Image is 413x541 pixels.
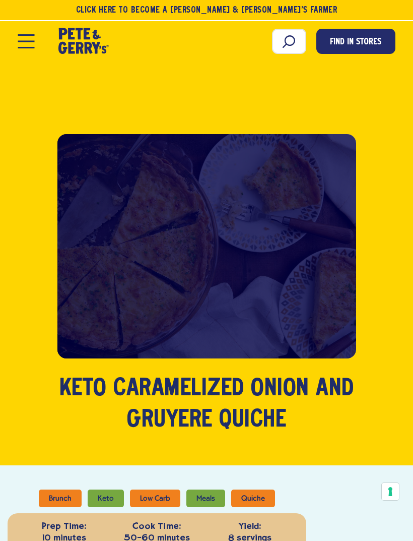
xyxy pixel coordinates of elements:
li: Keto [88,490,124,507]
li: Meals [186,490,225,507]
a: Find in Stores [316,29,395,54]
li: Brunch [39,490,82,507]
li: Low Carb [130,490,180,507]
button: Open Mobile Menu Modal Dialog [18,34,35,48]
span: Onion [251,374,309,405]
span: Gruyére [127,405,213,436]
span: Quiche [219,405,286,436]
span: Caramelized [113,374,244,405]
button: Your consent preferences for tracking technologies [382,483,399,500]
span: Find in Stores [330,36,381,49]
strong: Yield: [206,520,294,532]
strong: Prep Time: [20,520,108,532]
span: Keto [59,374,107,405]
li: Quiche [231,490,275,507]
span: and [316,374,354,405]
input: Search [272,29,306,54]
strong: Cook Time: [113,520,200,532]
